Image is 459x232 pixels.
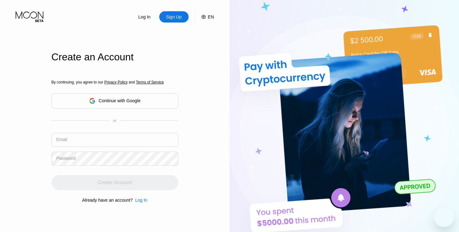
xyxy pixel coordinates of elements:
[113,119,116,123] div: or
[133,198,147,203] div: Log In
[52,80,178,84] div: By continuing, you agree to our
[165,14,182,20] div: Sign Up
[195,11,214,23] div: EN
[434,207,454,227] iframe: Button to launch messaging window
[128,80,136,84] span: and
[57,137,67,142] div: Email
[138,14,151,20] div: Log In
[104,80,128,84] span: Privacy Policy
[135,198,147,203] div: Log In
[136,80,164,84] span: Terms of Service
[57,156,76,161] div: Password
[52,93,178,108] div: Continue with Google
[159,11,189,23] div: Sign Up
[208,14,214,19] div: EN
[52,51,178,63] div: Create an Account
[130,11,159,23] div: Log In
[99,98,141,103] div: Continue with Google
[82,198,133,203] div: Already have an account?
